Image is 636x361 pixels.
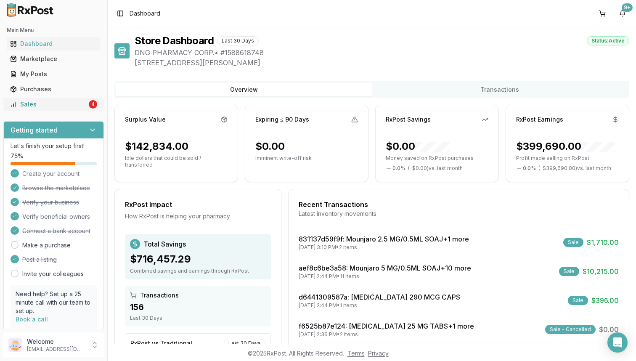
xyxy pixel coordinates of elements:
[22,227,90,235] span: Connect a bank account
[386,155,488,162] p: Money saved on RxPost purchases
[143,239,186,249] span: Total Savings
[299,199,619,210] div: Recent Transactions
[135,34,214,48] h1: Store Dashboard
[116,83,372,96] button: Overview
[3,98,104,111] button: Sales4
[10,100,87,109] div: Sales
[392,165,405,172] span: 0.0 %
[16,290,92,315] p: Need help? Set up a 25 minute call with our team to set up.
[255,155,358,162] p: Imminent write-off risk
[368,350,389,357] a: Privacy
[10,70,97,78] div: My Posts
[130,301,266,313] div: 156
[299,273,471,280] div: [DATE] 2:44 PM • 11 items
[130,268,266,274] div: Combined savings and earnings through RxPost
[516,115,563,124] div: RxPost Earnings
[7,27,101,34] h2: Main Menu
[22,198,79,207] span: Verify your business
[3,52,104,66] button: Marketplace
[299,264,471,272] a: aef8c6be3a58: Mounjaro 5 MG/0.5ML SOAJ+10 more
[10,55,97,63] div: Marketplace
[16,316,48,323] a: Book a call
[125,199,271,210] div: RxPost Impact
[22,170,79,178] span: Create your account
[130,339,192,348] div: RxPost vs Traditional
[22,212,90,221] span: Verify beneficial owners
[130,9,160,18] nav: breadcrumb
[559,267,579,276] div: Sale
[299,331,474,338] div: [DATE] 2:36 PM • 2 items
[140,291,179,300] span: Transactions
[299,244,469,251] div: [DATE] 3:10 PM • 2 items
[372,83,628,96] button: Transactions
[89,100,97,109] div: 4
[224,339,265,348] div: Last 30 Days
[616,7,629,20] button: 9+
[622,3,633,12] div: 9+
[125,155,228,168] p: Idle dollars that could be sold / transferred
[516,140,615,153] div: $399,690.00
[583,266,619,276] span: $10,215.00
[22,255,57,264] span: Post a listing
[7,66,101,82] a: My Posts
[135,48,629,58] span: DNG PHARMACY CORP. • # 1588618748
[125,115,166,124] div: Surplus Value
[217,36,259,45] div: Last 30 Days
[516,155,619,162] p: Profit made selling on RxPost
[27,337,85,346] p: Welcome
[7,82,101,97] a: Purchases
[587,237,619,247] span: $1,710.00
[11,142,97,150] p: Let's finish your setup first!
[299,235,469,243] a: 831137d59f9f: Mounjaro 2.5 MG/0.5ML SOAJ+1 more
[22,241,71,250] a: Make a purchase
[130,252,266,266] div: $716,457.29
[255,115,309,124] div: Expiring ≤ 90 Days
[22,184,90,192] span: Browse the marketplace
[607,332,628,353] div: Open Intercom Messenger
[563,238,583,247] div: Sale
[299,210,619,218] div: Latest inventory movements
[7,36,101,51] a: Dashboard
[10,40,97,48] div: Dashboard
[11,152,23,160] span: 75 %
[538,165,611,172] span: ( - $399,690.00 ) vs. last month
[591,295,619,305] span: $396.00
[545,325,596,334] div: Sale - Cancelled
[11,125,58,135] h3: Getting started
[125,140,188,153] div: $142,834.00
[386,115,431,124] div: RxPost Savings
[386,140,449,153] div: $0.00
[8,338,22,352] img: User avatar
[125,212,271,220] div: How RxPost is helping your pharmacy
[299,302,460,309] div: [DATE] 2:44 PM • 1 items
[7,51,101,66] a: Marketplace
[255,140,285,153] div: $0.00
[3,37,104,50] button: Dashboard
[568,296,588,305] div: Sale
[599,324,619,334] span: $0.00
[587,36,629,45] div: Status: Active
[408,165,463,172] span: ( - $0.00 ) vs. last month
[10,85,97,93] div: Purchases
[3,82,104,96] button: Purchases
[130,315,266,321] div: Last 30 Days
[3,67,104,81] button: My Posts
[27,346,85,353] p: [EMAIL_ADDRESS][DOMAIN_NAME]
[299,322,474,330] a: f6525b87e124: [MEDICAL_DATA] 25 MG TABS+1 more
[299,293,460,301] a: d6441309587a: [MEDICAL_DATA] 290 MCG CAPS
[135,58,629,68] span: [STREET_ADDRESS][PERSON_NAME]
[7,97,101,112] a: Sales4
[3,3,57,17] img: RxPost Logo
[22,270,84,278] a: Invite your colleagues
[523,165,536,172] span: 0.0 %
[130,9,160,18] span: Dashboard
[347,350,365,357] a: Terms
